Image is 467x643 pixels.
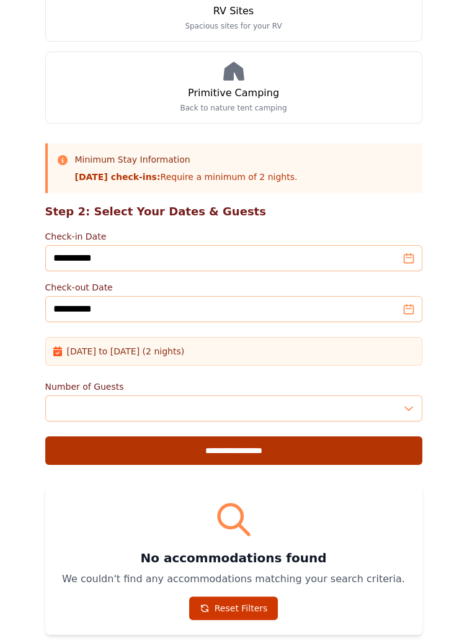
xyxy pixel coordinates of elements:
label: Number of Guests [45,380,422,393]
a: Reset Filters [189,596,278,620]
label: Check-in Date [45,230,422,243]
p: Require a minimum of 2 nights. [75,171,298,183]
h3: RV Sites [213,4,254,19]
h3: Minimum Stay Information [75,153,298,166]
a: Primitive Camping Back to nature tent camping [45,52,422,124]
p: Back to nature tent camping [180,103,287,113]
strong: [DATE] check-ins: [75,172,161,182]
span: [DATE] to [DATE] (2 nights) [67,345,185,357]
h2: Step 2: Select Your Dates & Guests [45,203,422,220]
h3: No accommodations found [60,549,407,567]
h3: Primitive Camping [188,86,279,101]
p: Spacious sites for your RV [185,21,282,31]
p: We couldn't find any accommodations matching your search criteria. [60,572,407,587]
label: Check-out Date [45,281,422,294]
